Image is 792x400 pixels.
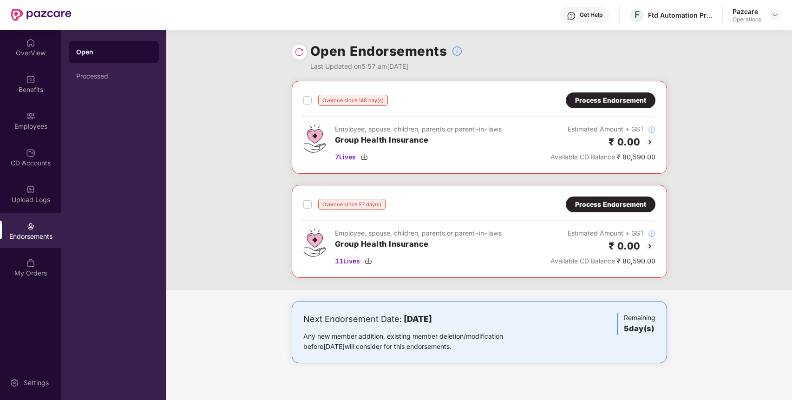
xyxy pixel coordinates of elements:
[550,152,655,162] div: ₹ 80,590.00
[10,378,19,387] img: svg+xml;base64,PHN2ZyBpZD0iU2V0dGluZy0yMHgyMCIgeG1sbnM9Imh0dHA6Ly93d3cudzMub3JnLzIwMDAvc3ZnIiB3aW...
[26,258,35,268] img: svg+xml;base64,PHN2ZyBpZD0iTXlfT3JkZXJzIiBkYXRhLW5hbWU9Ik15IE9yZGVycyIgeG1sbnM9Imh0dHA6Ly93d3cudz...
[26,185,35,194] img: svg+xml;base64,PHN2ZyBpZD0iVXBsb2FkX0xvZ3MiIGRhdGEtbmFtZT0iVXBsb2FkIExvZ3MiIHhtbG5zPSJodHRwOi8vd3...
[303,228,326,257] img: svg+xml;base64,PHN2ZyB4bWxucz0iaHR0cDovL3d3dy53My5vcmcvMjAwMC9zdmciIHdpZHRoPSI0Ny43MTQiIGhlaWdodD...
[575,199,646,210] div: Process Endorsement
[609,238,641,254] h2: ₹ 0.00
[26,148,35,157] img: svg+xml;base64,PHN2ZyBpZD0iQ0RfQWNjb3VudHMiIGRhdGEtbmFtZT0iQ0QgQWNjb3VudHMiIHhtbG5zPSJodHRwOi8vd3...
[772,11,779,19] img: svg+xml;base64,PHN2ZyBpZD0iRHJvcGRvd24tMzJ4MzIiIHhtbG5zPSJodHRwOi8vd3d3LnczLm9yZy8yMDAwL3N2ZyIgd2...
[11,9,72,21] img: New Pazcare Logo
[318,95,388,106] div: Overdue since 148 day(s)
[733,16,761,23] div: Operations
[575,95,646,105] div: Process Endorsement
[26,75,35,84] img: svg+xml;base64,PHN2ZyBpZD0iQmVuZWZpdHMiIHhtbG5zPSJodHRwOi8vd3d3LnczLm9yZy8yMDAwL3N2ZyIgd2lkdGg9Ij...
[26,111,35,121] img: svg+xml;base64,PHN2ZyBpZD0iRW1wbG95ZWVzIiB4bWxucz0iaHR0cDovL3d3dy53My5vcmcvMjAwMC9zdmciIHdpZHRoPS...
[609,134,641,150] h2: ₹ 0.00
[567,11,576,20] img: svg+xml;base64,PHN2ZyBpZD0iSGVscC0zMngzMiIgeG1sbnM9Imh0dHA6Ly93d3cudzMub3JnLzIwMDAvc3ZnIiB3aWR0aD...
[644,241,655,252] img: svg+xml;base64,PHN2ZyBpZD0iQmFjay0yMHgyMCIgeG1sbnM9Imh0dHA6Ly93d3cudzMub3JnLzIwMDAvc3ZnIiB3aWR0aD...
[648,126,655,133] img: svg+xml;base64,PHN2ZyBpZD0iSW5mb18tXzMyeDMyIiBkYXRhLW5hbWU9IkluZm8gLSAzMngzMiIgeG1sbnM9Imh0dHA6Ly...
[76,47,151,57] div: Open
[360,153,368,161] img: svg+xml;base64,PHN2ZyBpZD0iRG93bmxvYWQtMzJ4MzIiIHhtbG5zPSJodHRwOi8vd3d3LnczLm9yZy8yMDAwL3N2ZyIgd2...
[580,11,602,19] div: Get Help
[295,47,304,57] img: svg+xml;base64,PHN2ZyBpZD0iUmVsb2FkLTMyeDMyIiB4bWxucz0iaHR0cDovL3d3dy53My5vcmcvMjAwMC9zdmciIHdpZH...
[644,137,655,148] img: svg+xml;base64,PHN2ZyBpZD0iQmFjay0yMHgyMCIgeG1sbnM9Imh0dHA6Ly93d3cudzMub3JnLzIwMDAvc3ZnIiB3aWR0aD...
[335,124,502,134] div: Employee, spouse, children, parents or parent-in-laws
[550,124,655,134] div: Estimated Amount + GST
[550,257,615,265] span: Available CD Balance
[26,38,35,47] img: svg+xml;base64,PHN2ZyBpZD0iSG9tZSIgeG1sbnM9Imh0dHA6Ly93d3cudzMub3JnLzIwMDAvc3ZnIiB3aWR0aD0iMjAiIG...
[21,378,52,387] div: Settings
[550,153,615,161] span: Available CD Balance
[335,228,502,238] div: Employee, spouse, children, parents or parent-in-laws
[335,238,502,250] h3: Group Health Insurance
[624,323,655,335] h3: 5 day(s)
[550,256,655,266] div: ₹ 80,590.00
[303,124,326,153] img: svg+xml;base64,PHN2ZyB4bWxucz0iaHR0cDovL3d3dy53My5vcmcvMjAwMC9zdmciIHdpZHRoPSI0Ny43MTQiIGhlaWdodD...
[26,222,35,231] img: svg+xml;base64,PHN2ZyBpZD0iRW5kb3JzZW1lbnRzIiB4bWxucz0iaHR0cDovL3d3dy53My5vcmcvMjAwMC9zdmciIHdpZH...
[335,152,356,162] span: 7 Lives
[335,256,360,266] span: 11 Lives
[335,134,502,146] h3: Group Health Insurance
[404,314,432,324] b: [DATE]
[310,41,447,61] h1: Open Endorsements
[365,257,372,265] img: svg+xml;base64,PHN2ZyBpZD0iRG93bmxvYWQtMzJ4MzIiIHhtbG5zPSJodHRwOi8vd3d3LnczLm9yZy8yMDAwL3N2ZyIgd2...
[318,199,386,210] div: Overdue since 57 day(s)
[310,61,463,72] div: Last Updated on 5:57 am[DATE]
[550,228,655,238] div: Estimated Amount + GST
[303,313,532,326] div: Next Endorsement Date:
[648,11,713,20] div: Ftd Automation Private Limited
[452,46,463,57] img: svg+xml;base64,PHN2ZyBpZD0iSW5mb18tXzMyeDMyIiBkYXRhLW5hbWU9IkluZm8gLSAzMngzMiIgeG1sbnM9Imh0dHA6Ly...
[733,7,761,16] div: Pazcare
[648,230,655,237] img: svg+xml;base64,PHN2ZyBpZD0iSW5mb18tXzMyeDMyIiBkYXRhLW5hbWU9IkluZm8gLSAzMngzMiIgeG1sbnM9Imh0dHA6Ly...
[635,9,640,20] span: F
[617,313,655,335] div: Remaining
[76,72,151,80] div: Processed
[303,331,532,352] div: Any new member addition, existing member deletion/modification before [DATE] will consider for th...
